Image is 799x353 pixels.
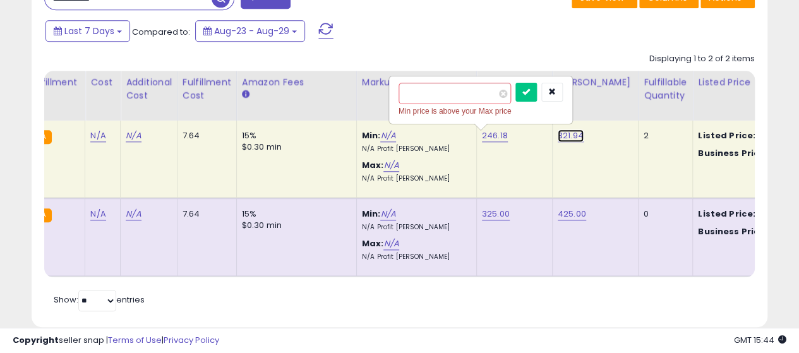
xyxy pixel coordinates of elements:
button: Last 7 Days [45,20,130,42]
p: N/A Profit [PERSON_NAME] [362,223,467,232]
b: Min: [362,208,381,220]
div: Domain: [DOMAIN_NAME] [33,33,139,43]
div: v 4.0.25 [35,20,62,30]
a: 425.00 [558,208,586,220]
a: Privacy Policy [164,334,219,346]
div: 7.64 [183,208,227,220]
b: Business Price: [698,225,767,237]
div: $0.30 min [242,141,347,153]
a: N/A [383,159,399,172]
a: N/A [90,129,105,142]
div: $0.30 min [242,220,347,231]
img: tab_keywords_by_traffic_grey.svg [126,73,136,83]
b: Listed Price: [698,129,755,141]
div: 2 [644,130,683,141]
div: Markup on Cost [362,76,471,89]
img: logo_orange.svg [20,20,30,30]
div: Min price is above your Max price [399,105,563,117]
small: Amazon Fees. [242,89,249,100]
div: Fulfillment Cost [183,76,231,102]
button: Aug-23 - Aug-29 [195,20,305,42]
th: The percentage added to the cost of goods (COGS) that forms the calculator for Min & Max prices. [356,71,476,121]
div: Domain Overview [48,75,113,83]
a: 325.00 [482,208,510,220]
a: N/A [126,208,141,220]
p: N/A Profit [PERSON_NAME] [362,145,467,153]
span: 2025-09-6 15:44 GMT [734,334,786,346]
a: N/A [380,208,395,220]
div: [PERSON_NAME] [558,76,633,89]
div: Fulfillable Quantity [644,76,687,102]
b: Business Price: [698,147,767,159]
a: 246.18 [482,129,508,142]
a: N/A [380,129,395,142]
p: N/A Profit [PERSON_NAME] [362,174,467,183]
span: Show: entries [54,294,145,306]
a: Terms of Use [108,334,162,346]
div: Amazon Fees [242,76,351,89]
div: Cost [90,76,115,89]
span: Compared to: [132,26,190,38]
div: Additional Cost [126,76,172,102]
div: Fulfillment [28,76,80,89]
span: Aug-23 - Aug-29 [214,25,289,37]
a: N/A [90,208,105,220]
a: N/A [126,129,141,142]
strong: Copyright [13,334,59,346]
p: N/A Profit [PERSON_NAME] [362,253,467,261]
div: Keywords by Traffic [140,75,213,83]
div: 15% [242,208,347,220]
div: 0 [644,208,683,220]
img: tab_domain_overview_orange.svg [34,73,44,83]
b: Max: [362,237,384,249]
span: Last 7 Days [64,25,114,37]
a: N/A [383,237,399,250]
div: seller snap | | [13,335,219,347]
div: 15% [242,130,347,141]
div: Displaying 1 to 2 of 2 items [649,53,755,65]
a: 321.94 [558,129,584,142]
b: Max: [362,159,384,171]
b: Listed Price: [698,208,755,220]
b: Min: [362,129,381,141]
img: website_grey.svg [20,33,30,43]
div: 7.64 [183,130,227,141]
